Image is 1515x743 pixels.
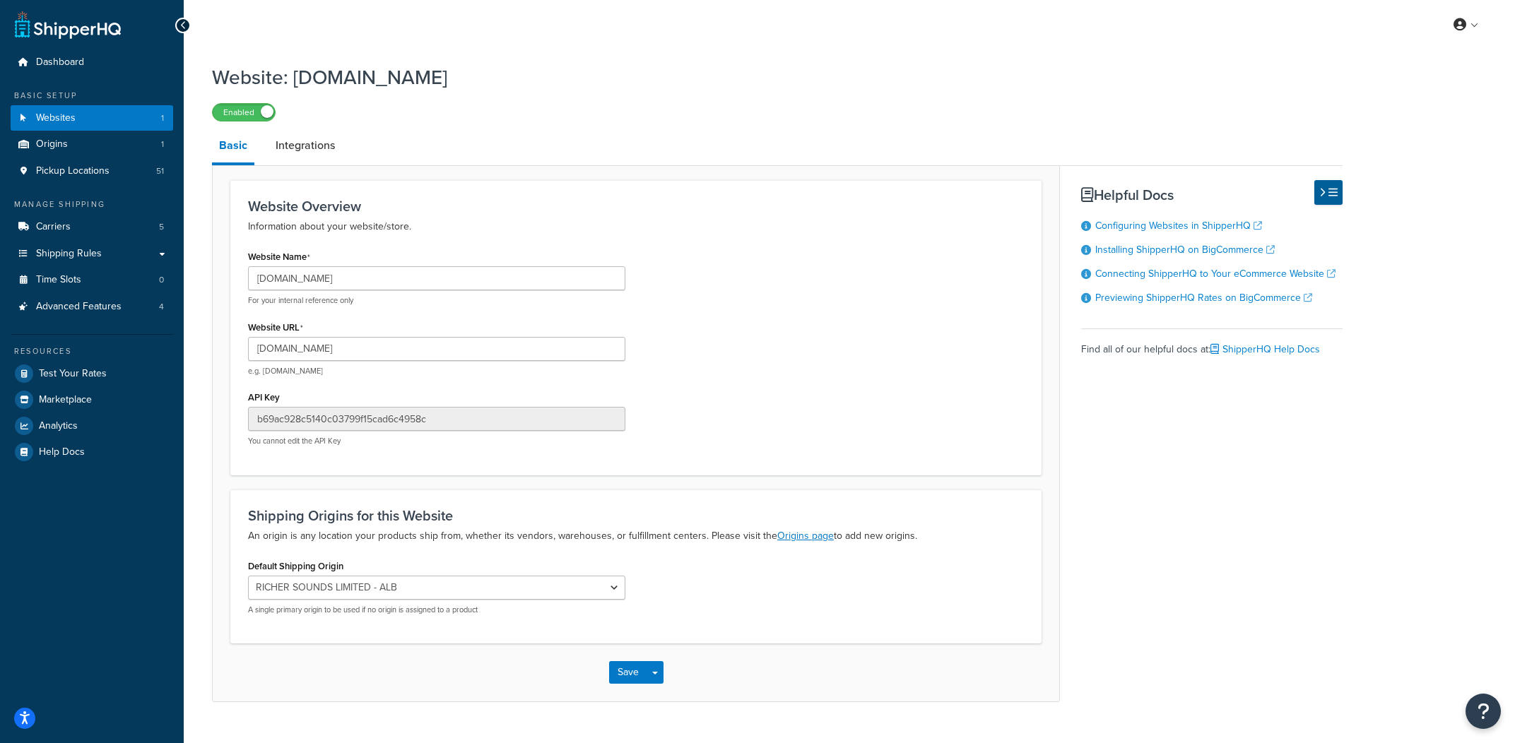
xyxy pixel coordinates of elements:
span: Dashboard [36,57,84,69]
span: 1 [161,138,164,150]
h3: Shipping Origins for this Website [248,508,1024,523]
span: 0 [159,274,164,286]
h3: Website Overview [248,198,1024,214]
label: Default Shipping Origin [248,561,343,571]
button: Hide Help Docs [1314,180,1343,205]
div: Find all of our helpful docs at: [1081,328,1343,359]
li: Pickup Locations [11,158,173,184]
h3: Helpful Docs [1081,187,1343,203]
label: API Key [248,392,280,403]
a: Previewing ShipperHQ Rates on BigCommerce [1095,290,1312,305]
input: XDL713J089NBV22 [248,407,625,431]
li: Time Slots [11,267,173,293]
button: Open Resource Center [1466,694,1501,729]
span: Shipping Rules [36,248,102,260]
a: Pickup Locations51 [11,158,173,184]
li: Origins [11,131,173,157]
span: Marketplace [39,394,92,406]
a: Test Your Rates [11,361,173,386]
span: 51 [156,165,164,177]
a: Configuring Websites in ShipperHQ [1095,218,1262,233]
span: Analytics [39,420,78,432]
div: Manage Shipping [11,198,173,210]
li: Carriers [11,214,173,240]
span: 4 [159,301,164,313]
a: Origins1 [11,131,173,157]
span: 5 [159,221,164,233]
p: A single primary origin to be used if no origin is assigned to a product [248,605,625,615]
p: An origin is any location your products ship from, whether its vendors, warehouses, or fulfillmen... [248,528,1024,545]
span: Origins [36,138,68,150]
h1: Website: [DOMAIN_NAME] [212,64,1325,91]
a: Shipping Rules [11,241,173,267]
span: Help Docs [39,446,85,458]
a: Websites1 [11,105,173,131]
a: Origins page [777,528,834,543]
a: Time Slots0 [11,267,173,293]
a: Advanced Features4 [11,294,173,320]
label: Website Name [248,251,310,263]
p: For your internal reference only [248,295,625,306]
a: Analytics [11,413,173,439]
a: Basic [212,129,254,165]
span: 1 [161,112,164,124]
label: Website URL [248,322,303,333]
span: Advanced Features [36,301,122,313]
div: Basic Setup [11,90,173,102]
a: Carriers5 [11,214,173,240]
p: You cannot edit the API Key [248,436,625,446]
a: Integrations [269,129,342,162]
span: Carriers [36,221,71,233]
span: Pickup Locations [36,165,110,177]
a: Dashboard [11,49,173,76]
p: e.g. [DOMAIN_NAME] [248,366,625,376]
span: Time Slots [36,274,81,286]
li: Websites [11,105,173,131]
a: Marketplace [11,387,173,412]
a: Connecting ShipperHQ to Your eCommerce Website [1095,266,1336,281]
button: Save [609,661,647,684]
a: ShipperHQ Help Docs [1210,342,1320,357]
label: Enabled [213,104,275,121]
div: Resources [11,345,173,357]
p: Information about your website/store. [248,218,1024,235]
li: Advanced Features [11,294,173,320]
a: Installing ShipperHQ on BigCommerce [1095,242,1275,257]
a: Help Docs [11,439,173,465]
span: Websites [36,112,76,124]
span: Test Your Rates [39,368,107,380]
